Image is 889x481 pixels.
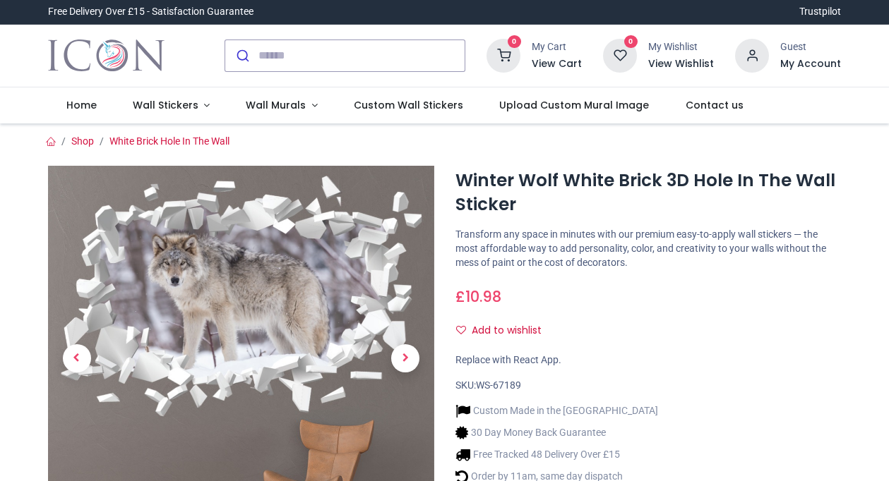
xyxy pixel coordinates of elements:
button: Submit [225,40,258,71]
span: WS-67189 [476,379,521,391]
a: View Cart [532,57,582,71]
div: Replace with React App. [455,353,842,367]
a: Trustpilot [799,5,841,19]
li: Free Tracked 48 Delivery Over £15 [455,447,658,462]
a: My Account [780,57,841,71]
span: £ [455,286,501,307]
a: Logo of Icon Wall Stickers [48,36,165,75]
a: View Wishlist [648,57,714,71]
li: 30 Day Money Back Guarantee [455,425,658,440]
div: Guest [780,40,841,54]
span: Wall Stickers [133,98,198,112]
span: Custom Wall Stickers [354,98,463,112]
a: White Brick Hole In The Wall [109,135,229,147]
div: My Cart [532,40,582,54]
a: 0 [487,49,520,60]
span: 10.98 [465,286,501,307]
button: Add to wishlistAdd to wishlist [455,319,554,343]
li: Custom Made in the [GEOGRAPHIC_DATA] [455,403,658,418]
a: 0 [603,49,637,60]
img: Icon Wall Stickers [48,36,165,75]
span: Next [391,344,419,372]
p: Transform any space in minutes with our premium easy-to-apply wall stickers — the most affordable... [455,228,842,269]
h1: Winter Wolf White Brick 3D Hole In The Wall Sticker [455,169,842,217]
div: SKU: [455,379,842,393]
a: Wall Stickers [114,87,228,124]
a: Shop [71,135,94,147]
span: Wall Murals [246,98,306,112]
i: Add to wishlist [456,325,466,335]
sup: 0 [508,35,521,49]
span: Upload Custom Mural Image [499,98,649,112]
sup: 0 [624,35,638,49]
span: Contact us [686,98,744,112]
div: My Wishlist [648,40,714,54]
a: Wall Murals [228,87,336,124]
div: Free Delivery Over £15 - Satisfaction Guarantee [48,5,253,19]
span: Home [66,98,97,112]
span: Previous [63,344,91,372]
